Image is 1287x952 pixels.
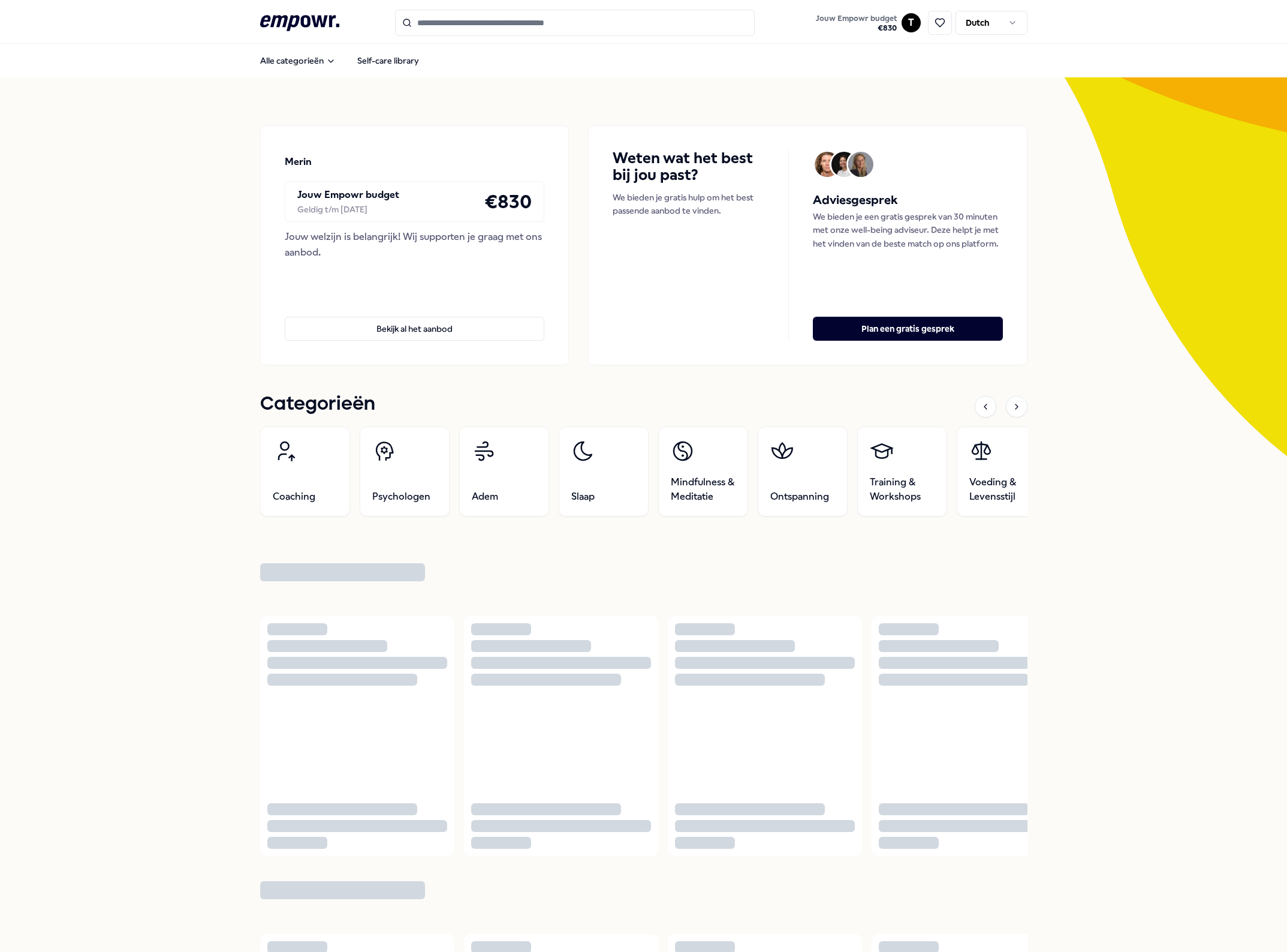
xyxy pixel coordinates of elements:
p: Merin [285,154,312,170]
p: We bieden je een gratis gesprek van 30 minuten met onze well-being adviseur. Deze helpt je met he... [813,210,1002,250]
a: Ontspanning [758,427,848,516]
a: Jouw Empowr budget€830 [811,10,902,35]
a: Bekijk al het aanbod [285,298,545,341]
img: Avatar [848,152,873,177]
span: Voeding & Levensstijl [969,475,1034,504]
span: Training & Workshops [870,475,935,504]
a: Slaap [559,427,649,516]
a: Training & Workshops [857,427,947,516]
h4: Weten wat het best bij jou past? [613,150,764,184]
span: Ontspanning [770,489,829,504]
button: Jouw Empowr budget€830 [813,11,899,35]
p: We bieden je gratis hulp om het best passende aanbod te vinden. [613,191,764,218]
span: Slaap [571,489,595,504]
span: Mindfulness & Meditatie [671,475,736,504]
button: Plan een gratis gesprek [813,317,1002,341]
div: Geldig t/m [DATE] [297,203,399,216]
p: Jouw Empowr budget [297,187,399,203]
img: Avatar [831,152,857,177]
button: T [902,13,921,32]
a: Adem [459,427,549,516]
span: Coaching [273,489,315,504]
input: Search for products, categories or subcategories [395,10,755,36]
span: € 830 [816,23,897,33]
button: Alle categorieën [251,49,345,73]
div: Jouw welzijn is belangrijk! Wij supporten je graag met ons aanbod. [285,229,545,260]
span: Psychologen [372,489,430,504]
h5: Adviesgesprek [813,191,1002,210]
span: Jouw Empowr budget [816,14,897,23]
a: Voeding & Levensstijl [957,427,1047,516]
h1: Categorieën [260,389,375,419]
a: Mindfulness & Meditatie [658,427,748,516]
h4: € 830 [484,187,532,217]
a: Psychologen [360,427,450,516]
button: Bekijk al het aanbod [285,317,545,341]
span: Adem [472,489,498,504]
a: Coaching [260,427,350,516]
a: Self-care library [348,49,429,73]
nav: Main [251,49,429,73]
img: Avatar [815,152,840,177]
